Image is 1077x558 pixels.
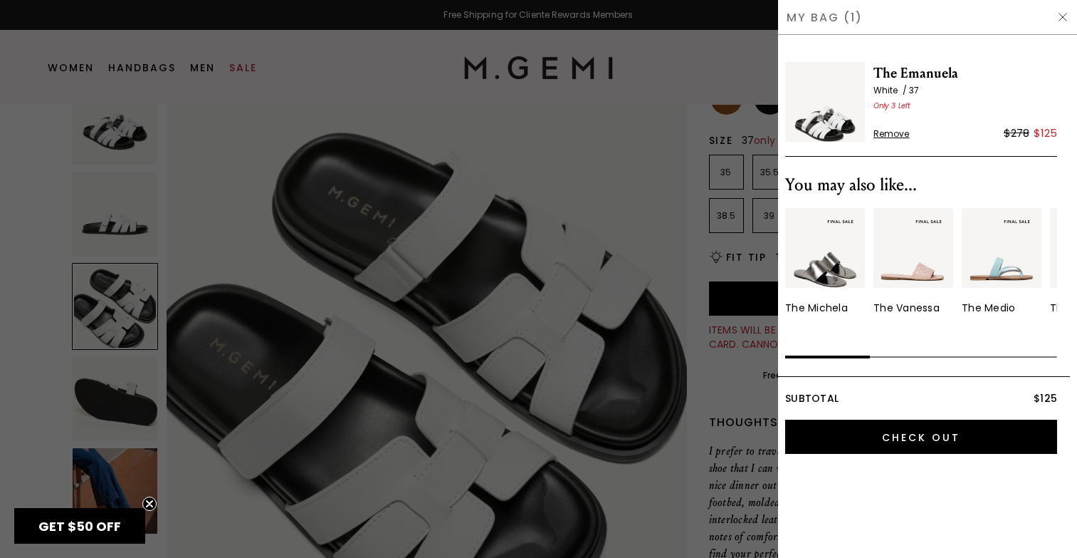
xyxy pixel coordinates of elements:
span: $125 [1034,391,1057,405]
img: 7319118774331_01_Main_New_TheMedio_CapriBlue_Suede_290x387_crop_center.jpg [962,208,1041,288]
img: The Emanuela [785,62,865,142]
a: final sale tagThe Medio [962,208,1041,315]
span: 37 [909,84,919,96]
img: 7355612495931_02_Hover_New_TheMichela_GunMetal_MetallicLeather_290x387_crop_center.jpg [785,208,865,288]
div: The Medio [962,301,1015,315]
input: Check Out [785,420,1057,454]
div: The Michela [785,301,848,315]
div: $125 [1034,125,1057,142]
img: final sale tag [913,217,945,227]
div: $278 [1004,125,1029,142]
div: You may also like... [785,174,1057,197]
img: Hide Drawer [1057,11,1068,23]
span: Remove [873,128,910,140]
span: The Emanuela [873,62,1057,85]
span: Only 3 Left [873,100,910,111]
img: 7351346102331_01_Main_New_TheVanessa_BallerinaPink_Nappa_44f8adbf-e480-41e4-8e92-368bccee3327_290... [873,208,953,288]
img: final sale tag [1001,217,1033,227]
div: The Vanessa [873,301,940,315]
a: final sale tagThe Michela [785,208,865,315]
span: Subtotal [785,391,839,405]
button: Close teaser [142,497,157,511]
a: final sale tagThe Vanessa [873,208,953,315]
img: final sale tag [824,217,856,227]
span: White [873,84,909,96]
span: GET $50 OFF [38,517,121,535]
div: GET $50 OFFClose teaser [14,508,145,544]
